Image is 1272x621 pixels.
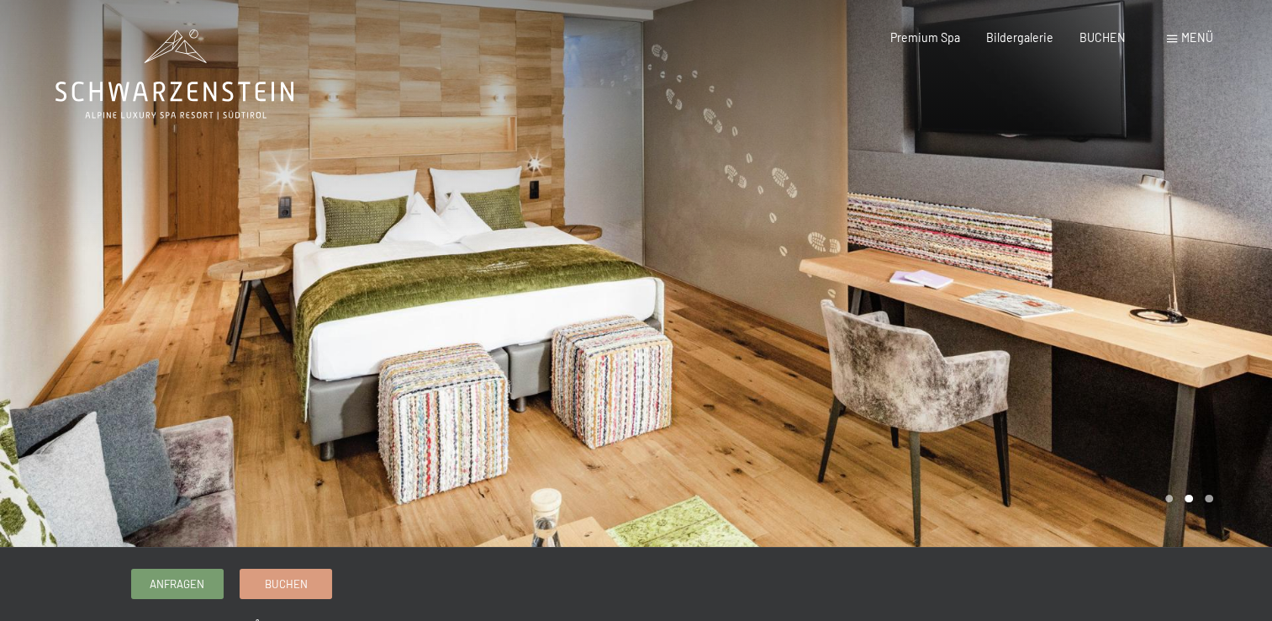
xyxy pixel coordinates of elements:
[1181,30,1213,45] span: Menü
[890,30,960,45] a: Premium Spa
[132,570,223,597] a: Anfragen
[986,30,1053,45] a: Bildergalerie
[240,570,331,597] a: Buchen
[1079,30,1126,45] a: BUCHEN
[150,576,204,592] span: Anfragen
[265,576,308,592] span: Buchen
